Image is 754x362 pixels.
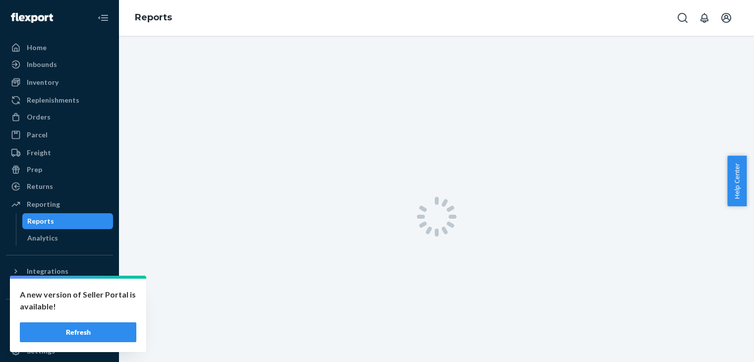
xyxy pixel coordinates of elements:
div: Prep [27,165,42,175]
button: Help Center [727,156,747,206]
a: Add Integration [6,283,113,295]
button: Open notifications [695,8,714,28]
button: Close Navigation [93,8,113,28]
div: Reporting [27,199,60,209]
a: Reports [22,213,114,229]
div: Orders [27,112,51,122]
a: Freight [6,145,113,161]
div: Home [27,43,47,53]
div: Inbounds [27,60,57,69]
p: A new version of Seller Portal is available! [20,289,136,312]
div: Freight [27,148,51,158]
button: Integrations [6,263,113,279]
a: Inbounds [6,57,113,72]
div: Integrations [27,266,68,276]
a: Reporting [6,196,113,212]
div: Replenishments [27,95,79,105]
div: Analytics [27,233,58,243]
div: Parcel [27,130,48,140]
a: Parcel [6,127,113,143]
a: Orders [6,109,113,125]
a: Reports [135,12,172,23]
a: Add Fast Tag [6,327,113,339]
div: Reports [27,216,54,226]
button: Refresh [20,322,136,342]
a: Returns [6,179,113,194]
a: Settings [6,343,113,359]
button: Open Search Box [673,8,693,28]
button: Fast Tags [6,307,113,323]
div: Inventory [27,77,58,87]
a: Replenishments [6,92,113,108]
a: Inventory [6,74,113,90]
img: Flexport logo [11,13,53,23]
a: Prep [6,162,113,178]
a: Home [6,40,113,56]
ol: breadcrumbs [127,3,180,32]
a: Analytics [22,230,114,246]
button: Open account menu [716,8,736,28]
div: Returns [27,181,53,191]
